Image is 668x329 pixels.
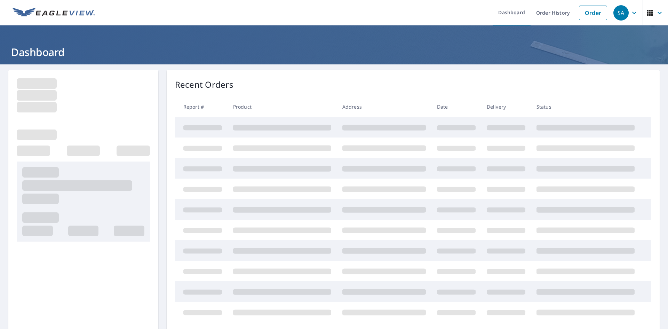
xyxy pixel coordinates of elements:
h1: Dashboard [8,45,660,59]
th: Delivery [481,96,531,117]
th: Date [431,96,481,117]
th: Address [337,96,431,117]
a: Order [579,6,607,20]
th: Product [228,96,337,117]
div: SA [613,5,629,21]
p: Recent Orders [175,78,233,91]
img: EV Logo [13,8,95,18]
th: Status [531,96,640,117]
th: Report # [175,96,228,117]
